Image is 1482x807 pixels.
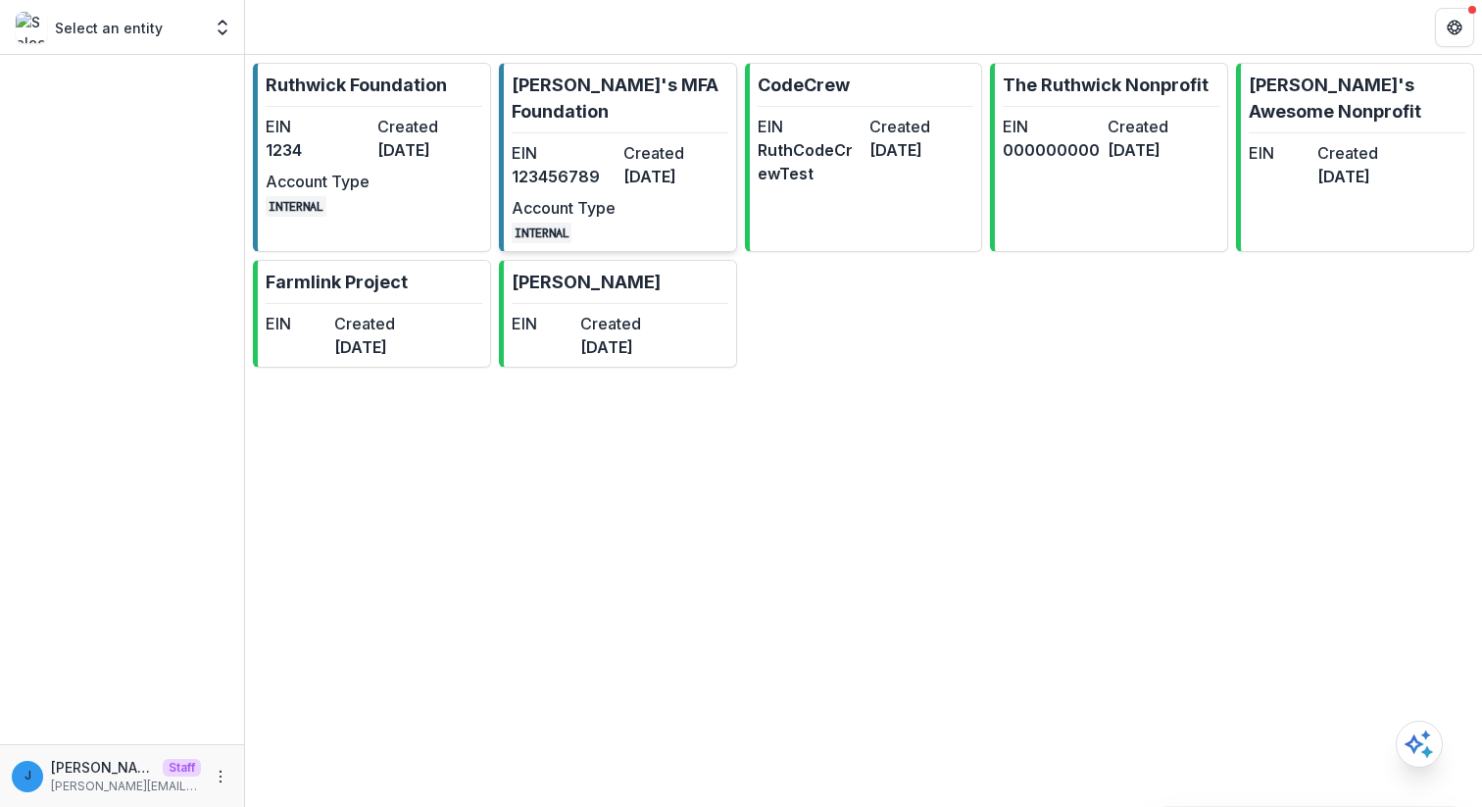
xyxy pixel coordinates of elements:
button: Open AI Assistant [1396,721,1443,768]
a: [PERSON_NAME]'s Awesome NonprofitEINCreated[DATE] [1236,63,1474,252]
dt: EIN [758,115,862,138]
p: [PERSON_NAME][EMAIL_ADDRESS][DOMAIN_NAME] [51,757,155,778]
code: INTERNAL [266,196,326,217]
dd: [DATE] [1317,165,1378,188]
p: Farmlink Project [266,269,408,295]
button: Open entity switcher [209,8,236,47]
dt: Created [334,312,395,335]
dt: EIN [266,115,370,138]
a: [PERSON_NAME]EINCreated[DATE] [499,260,737,368]
dt: Created [580,312,641,335]
p: [PERSON_NAME][EMAIL_ADDRESS][DOMAIN_NAME] [51,778,201,795]
p: [PERSON_NAME]'s MFA Foundation [512,72,728,125]
dt: Created [1108,115,1205,138]
p: Ruthwick Foundation [266,72,447,98]
dd: [DATE] [580,335,641,359]
p: [PERSON_NAME]'s Awesome Nonprofit [1249,72,1465,125]
dd: 1234 [266,138,370,162]
dt: Created [869,115,973,138]
a: The Ruthwick NonprofitEIN000000000Created[DATE] [990,63,1228,252]
a: Farmlink ProjectEINCreated[DATE] [253,260,491,368]
dt: Account Type [512,196,616,220]
dd: [DATE] [1108,138,1205,162]
a: Ruthwick FoundationEIN1234Created[DATE]Account TypeINTERNAL [253,63,491,252]
dt: EIN [512,141,616,165]
dd: [DATE] [377,138,481,162]
dd: [DATE] [623,165,727,188]
dd: RuthCodeCrewTest [758,138,862,185]
button: More [209,765,232,788]
dt: Created [1317,141,1378,165]
div: jonah@trytemelio.com [25,770,31,782]
dd: 123456789 [512,165,616,188]
p: Select an entity [55,18,163,38]
button: Get Help [1435,8,1474,47]
a: CodeCrewEINRuthCodeCrewTestCreated[DATE] [745,63,983,252]
dt: EIN [512,312,572,335]
a: [PERSON_NAME]'s MFA FoundationEIN123456789Created[DATE]Account TypeINTERNAL [499,63,737,252]
dd: 000000000 [1003,138,1100,162]
dt: EIN [1003,115,1100,138]
dd: [DATE] [869,138,973,162]
p: The Ruthwick Nonprofit [1003,72,1209,98]
p: CodeCrew [758,72,850,98]
p: Staff [163,759,201,777]
code: INTERNAL [512,223,572,243]
p: [PERSON_NAME] [512,269,661,295]
dt: EIN [266,312,326,335]
dt: Created [377,115,481,138]
dd: [DATE] [334,335,395,359]
dt: Account Type [266,170,370,193]
img: Select an entity [16,12,47,43]
dt: EIN [1249,141,1309,165]
dt: Created [623,141,727,165]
